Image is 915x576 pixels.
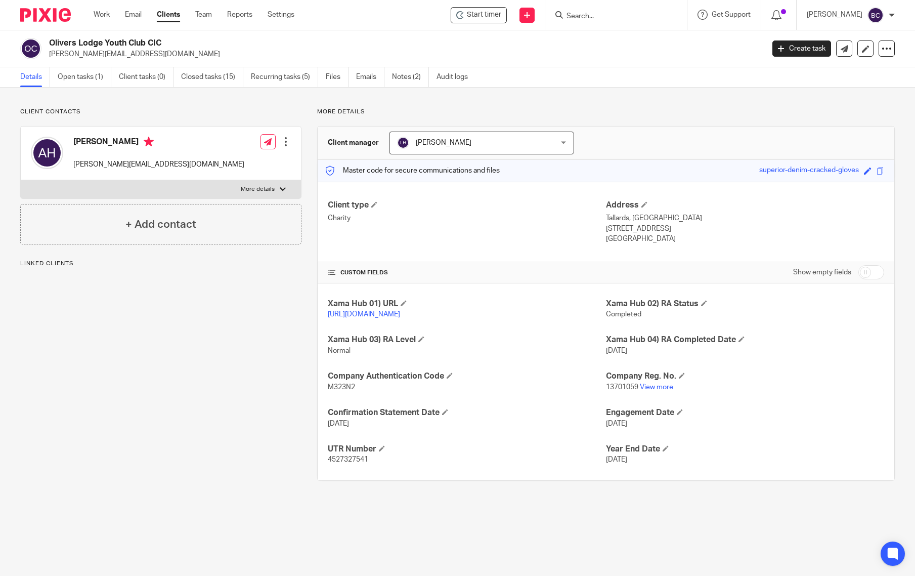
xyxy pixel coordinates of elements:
[397,137,409,149] img: svg%3E
[772,40,831,57] a: Create task
[20,38,41,59] img: svg%3E
[328,138,379,148] h3: Client manager
[328,371,606,382] h4: Company Authentication Code
[328,269,606,277] h4: CUSTOM FIELDS
[119,67,173,87] a: Client tasks (0)
[606,200,884,211] h4: Address
[712,11,751,18] span: Get Support
[451,7,507,23] div: Olivers Lodge Youth Club CIC
[328,311,400,318] a: [URL][DOMAIN_NAME]
[437,67,475,87] a: Audit logs
[606,444,884,455] h4: Year End Date
[606,407,884,418] h4: Engagement Date
[392,67,429,87] a: Notes (2)
[49,38,616,49] h2: Olivers Lodge Youth Club CIC
[20,260,301,268] p: Linked clients
[606,311,641,318] span: Completed
[328,200,606,211] h4: Client type
[328,384,355,391] span: M323N2
[467,10,501,20] span: Start timer
[606,213,884,223] p: Tallards, [GEOGRAPHIC_DATA]
[328,444,606,455] h4: UTR Number
[759,165,859,177] div: superior-denim-cracked-gloves
[606,335,884,345] h4: Xama Hub 04) RA Completed Date
[328,299,606,309] h4: Xama Hub 01) URL
[181,67,243,87] a: Closed tasks (15)
[31,137,63,169] img: svg%3E
[565,12,657,21] input: Search
[73,137,244,149] h4: [PERSON_NAME]
[606,384,638,391] span: 13701059
[356,67,384,87] a: Emails
[195,10,212,20] a: Team
[328,335,606,345] h4: Xama Hub 03) RA Level
[241,185,275,193] p: More details
[328,213,606,223] p: Charity
[317,108,895,116] p: More details
[606,224,884,234] p: [STREET_ADDRESS]
[125,10,142,20] a: Email
[157,10,180,20] a: Clients
[606,234,884,244] p: [GEOGRAPHIC_DATA]
[144,137,154,147] i: Primary
[606,347,627,354] span: [DATE]
[325,166,500,176] p: Master code for secure communications and files
[49,49,757,59] p: [PERSON_NAME][EMAIL_ADDRESS][DOMAIN_NAME]
[640,384,673,391] a: View more
[251,67,318,87] a: Recurring tasks (5)
[94,10,110,20] a: Work
[328,420,349,427] span: [DATE]
[328,407,606,418] h4: Confirmation Statement Date
[227,10,252,20] a: Reports
[20,67,50,87] a: Details
[125,217,196,232] h4: + Add contact
[606,299,884,309] h4: Xama Hub 02) RA Status
[73,159,244,170] p: [PERSON_NAME][EMAIL_ADDRESS][DOMAIN_NAME]
[20,108,301,116] p: Client contacts
[807,10,862,20] p: [PERSON_NAME]
[326,67,348,87] a: Files
[867,7,884,23] img: svg%3E
[328,456,368,463] span: 4527327541
[328,347,351,354] span: Normal
[268,10,294,20] a: Settings
[416,139,471,146] span: [PERSON_NAME]
[606,371,884,382] h4: Company Reg. No.
[793,267,851,277] label: Show empty fields
[58,67,111,87] a: Open tasks (1)
[606,420,627,427] span: [DATE]
[20,8,71,22] img: Pixie
[606,456,627,463] span: [DATE]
